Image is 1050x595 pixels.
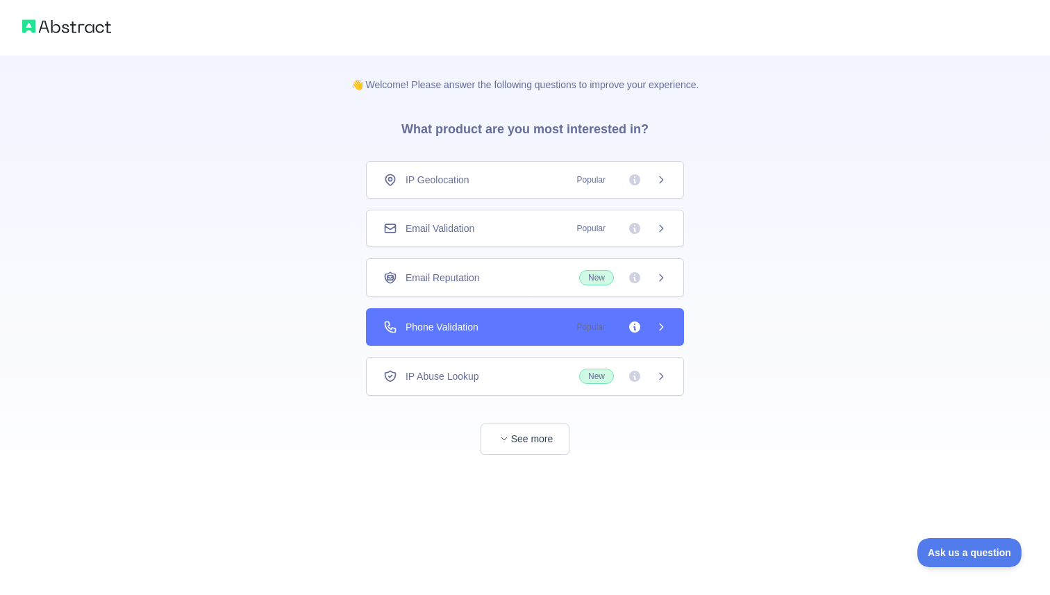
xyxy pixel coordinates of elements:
span: Popular [569,320,614,334]
span: New [579,270,614,285]
p: 👋 Welcome! Please answer the following questions to improve your experience. [329,56,722,92]
iframe: Toggle Customer Support [917,538,1022,567]
span: IP Abuse Lookup [406,369,479,383]
span: Popular [569,221,614,235]
button: See more [481,424,569,455]
span: IP Geolocation [406,173,469,187]
h3: What product are you most interested in? [379,92,671,161]
span: New [579,369,614,384]
span: Popular [569,173,614,187]
span: Phone Validation [406,320,478,334]
span: Email Reputation [406,271,480,285]
img: Abstract logo [22,17,111,36]
span: Email Validation [406,221,474,235]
